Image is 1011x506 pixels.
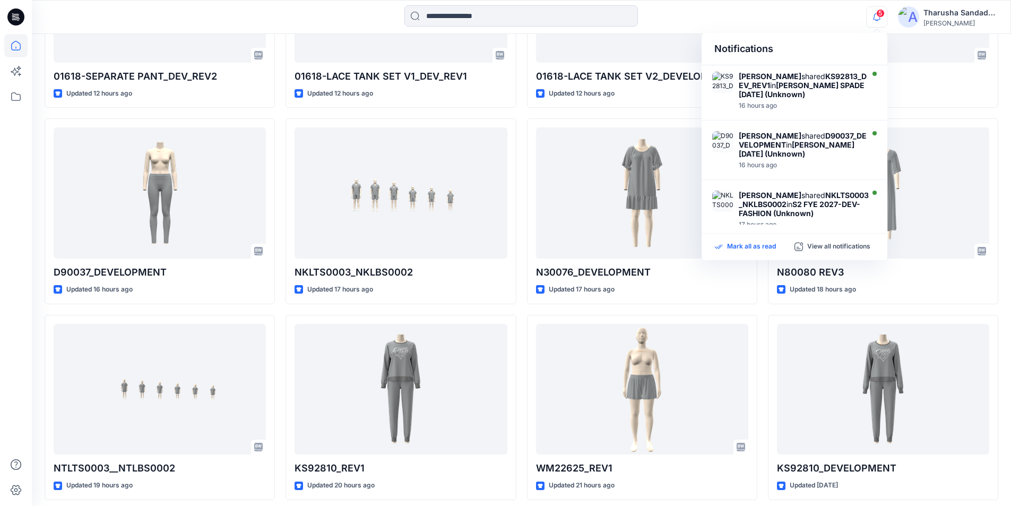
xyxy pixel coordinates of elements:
a: NTLTS0003__NTLBS0002 [54,324,266,455]
a: NKLTS0003_NKLBS0002 [295,127,507,259]
p: KS92810_DEVELOPMENT [777,461,989,476]
p: Mark all as read [727,242,776,252]
div: Wednesday, September 17, 2025 09:19 [739,161,870,169]
strong: NKLTS0003_NKLBS0002 [739,191,869,209]
p: KS92810_REV1 [295,461,507,476]
p: Updated 19 hours ago [66,480,133,491]
a: KS92810_DEVELOPMENT [777,324,989,455]
a: N30076_DEVELOPMENT [536,127,748,259]
img: KS92813_DEV_REV1 [712,72,733,93]
p: Updated 21 hours ago [549,480,615,491]
p: View all notifications [807,242,870,252]
strong: [PERSON_NAME] [739,191,801,200]
span: 5 [876,9,885,18]
p: Updated 20 hours ago [307,480,375,491]
p: Updated 12 hours ago [549,88,615,99]
p: NKLTS0003_NKLBS0002 [295,265,507,280]
p: Updated 17 hours ago [307,284,373,295]
div: Tharusha Sandadeepa [923,6,998,19]
p: Updated 17 hours ago [549,284,615,295]
img: D90037_DEVELOPMENT [712,131,733,152]
strong: [PERSON_NAME] [739,131,801,140]
strong: S2 FYE 2027-DEV-FASHION (Unknown) [739,200,860,218]
strong: [PERSON_NAME] [739,72,801,81]
a: WM22625_REV1 [536,324,748,455]
p: Updated 16 hours ago [66,284,133,295]
p: Updated [DATE] [790,480,838,491]
p: 01618-SEPARATE PANT_DEV_REV2 [54,69,266,84]
strong: D90037_DEVELOPMENT [739,131,867,149]
p: Updated 18 hours ago [790,284,856,295]
strong: KS92813_DEV_REV1 [739,72,867,90]
p: N30076_DEVELOPMENT [536,265,748,280]
p: 01618-LACE TANK SET V2_DEVELOPMENT [536,69,748,84]
div: Wednesday, September 17, 2025 09:58 [739,102,870,109]
img: NKLTS0003_NKLBS0002 [712,191,733,212]
img: avatar [898,6,919,28]
p: 01618-LACE TANK SET V1_DEV_REV1 [295,69,507,84]
p: D90037_DEVELOPMENT [54,265,266,280]
p: WM22625_REV1 [536,461,748,476]
a: KS92810_REV1 [295,324,507,455]
div: [PERSON_NAME] [923,19,998,27]
strong: [PERSON_NAME] SPADE [DATE] (Unknown) [739,81,865,99]
strong: [PERSON_NAME] [DATE] (Unknown) [739,140,854,158]
p: N80080 REV3 [777,265,989,280]
div: shared in [739,72,870,99]
p: NTLTS0003__NTLBS0002 [54,461,266,476]
div: Notifications [702,33,887,65]
div: shared in [739,131,870,158]
p: Updated 12 hours ago [307,88,373,99]
div: Wednesday, September 17, 2025 09:06 [739,221,870,228]
a: D90037_DEVELOPMENT [54,127,266,259]
div: shared in [739,191,870,218]
p: Updated 12 hours ago [66,88,132,99]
